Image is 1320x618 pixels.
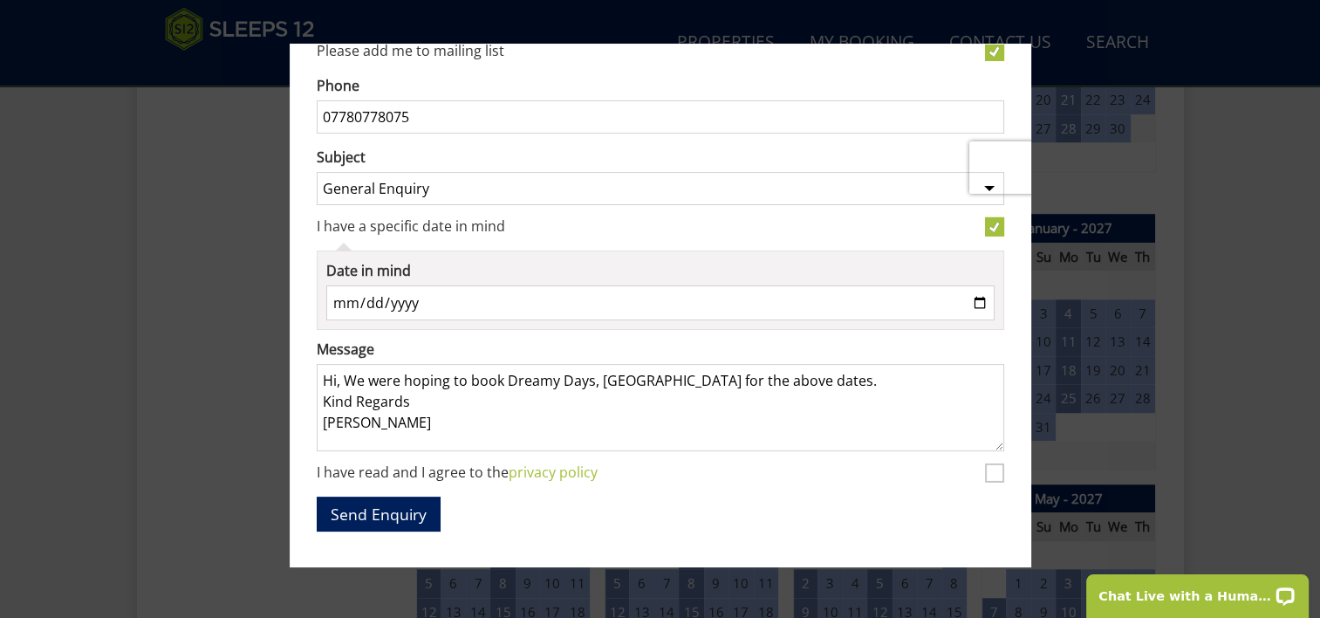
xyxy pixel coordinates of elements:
input: Phone Number [317,100,1004,134]
label: I have read and I agree to the [317,464,978,484]
label: I have a specific date in mind [317,218,978,237]
button: Send Enquiry [317,497,441,531]
label: Subject [317,147,1004,168]
label: Message [317,339,1004,360]
a: privacy policy [509,463,598,482]
label: Date in mind [326,260,995,281]
label: Please add me to mailing list [317,43,978,62]
label: Phone [317,75,1004,96]
iframe: LiveChat chat widget [1075,563,1320,618]
input: e.g. 10/05/2026 [326,285,995,320]
iframe: reCAPTCHA [969,141,1193,194]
